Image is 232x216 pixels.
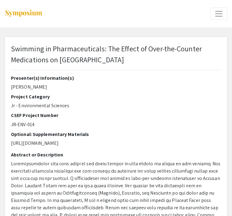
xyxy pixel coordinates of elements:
h2: Presenter(s) Information(s) [11,75,221,81]
button: Expand or Collapse Menu [210,8,227,20]
h2: CSEF Project Number [11,112,221,118]
p: JR-ENV-014 [11,121,221,128]
p: [URL][DOMAIN_NAME] [11,140,221,147]
p: Jr - Environmental Sciences [11,102,221,109]
h2: Project Category [11,94,221,100]
h2: Abstract or Description [11,152,221,158]
h2: Optional: Supplementary Materials [11,131,221,137]
img: Symposium by ForagerOne [5,9,43,18]
p: [PERSON_NAME] [11,83,221,91]
p: Swimming in Pharmaceuticals: The Effect of Over-the-Counter Medications on [GEOGRAPHIC_DATA] [11,43,221,65]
